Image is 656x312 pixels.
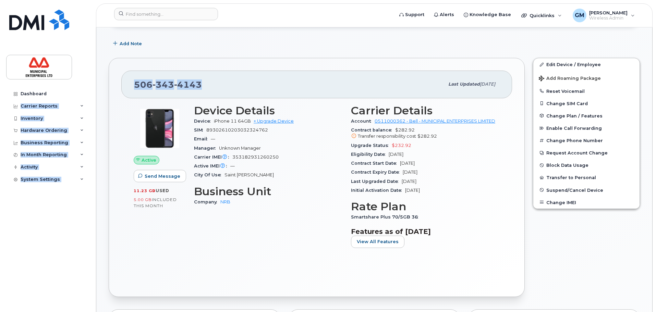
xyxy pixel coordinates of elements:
span: Account [351,118,375,124]
span: iPhone 11 64GB [214,118,251,124]
span: Device [194,118,214,124]
span: 89302610203032324762 [206,127,268,133]
span: Enable Call Forwarding [546,126,602,131]
span: $232.92 [392,143,411,148]
span: Transfer responsibility cost [358,134,416,139]
input: Find something... [114,8,218,20]
button: Request Account Change [533,147,640,159]
a: 0511000362 - Bell - MUNICIPAL ENTERPRISES LIMITED [375,118,495,124]
button: Add Roaming Package [533,71,640,85]
a: Support [394,8,429,22]
h3: Device Details [194,104,343,117]
span: Saint [PERSON_NAME] [224,172,274,177]
span: Eligibility Date [351,152,389,157]
button: Enable Call Forwarding [533,122,640,134]
span: $282.92 [351,127,500,140]
span: Active [142,157,156,163]
span: City Of Use [194,172,224,177]
a: Edit Device / Employee [533,58,640,71]
span: 506 [134,79,202,90]
span: — [211,136,215,141]
span: GM [575,11,584,20]
h3: Features as of [DATE] [351,227,500,236]
a: NRB [220,199,230,204]
span: [DATE] [400,161,415,166]
span: Upgrade Status [351,143,392,148]
span: Company [194,199,220,204]
span: Last Upgraded Date [351,179,402,184]
span: Smartshare Plus 70/5GB 36 [351,214,422,220]
span: — [230,163,235,169]
span: Suspend/Cancel Device [546,187,603,192]
span: [DATE] [405,188,420,193]
span: $282.92 [417,134,437,139]
button: Add Note [109,37,148,50]
button: Change Phone Number [533,134,640,147]
h3: Carrier Details [351,104,500,117]
button: Suspend/Cancel Device [533,184,640,196]
a: Knowledge Base [459,8,516,22]
span: Carrier IMEI [194,154,232,160]
a: Alerts [429,8,459,22]
a: + Upgrade Device [254,118,294,124]
span: 11.23 GB [134,188,156,193]
span: [DATE] [389,152,403,157]
span: Change Plan / Features [546,113,603,118]
button: Send Message [134,170,186,182]
span: 343 [153,79,174,90]
span: Contract Start Date [351,161,400,166]
div: Quicklinks [517,9,567,22]
span: Contract balance [351,127,395,133]
span: 353182931260250 [232,154,279,160]
span: Wireless Admin [589,15,628,21]
img: iPhone_11.jpg [139,108,180,149]
span: 5.00 GB [134,197,152,202]
span: [DATE] [402,179,416,184]
button: View All Features [351,236,404,248]
span: Email [194,136,211,141]
span: Contract Expiry Date [351,170,403,175]
span: included this month [134,197,177,208]
span: Active IMEI [194,163,230,169]
span: 4143 [174,79,202,90]
button: Transfer to Personal [533,171,640,184]
span: [DATE] [403,170,417,175]
button: Change IMEI [533,196,640,209]
h3: Business Unit [194,185,343,198]
span: Initial Activation Date [351,188,405,193]
span: View All Features [357,238,399,245]
span: used [156,188,169,193]
span: Quicklinks [530,13,555,18]
span: Manager [194,146,219,151]
span: Knowledge Base [470,11,511,18]
span: [PERSON_NAME] [589,10,628,15]
span: Last updated [448,82,480,87]
span: Add Note [120,40,142,47]
button: Change Plan / Features [533,110,640,122]
span: Unknown Manager [219,146,261,151]
span: Add Roaming Package [539,76,601,82]
span: Alerts [440,11,454,18]
div: Gillian MacNeill [568,9,640,22]
span: SIM [194,127,206,133]
span: Support [405,11,424,18]
button: Change SIM Card [533,97,640,110]
button: Reset Voicemail [533,85,640,97]
span: Send Message [145,173,180,179]
h3: Rate Plan [351,200,500,213]
span: [DATE] [480,82,495,87]
button: Block Data Usage [533,159,640,171]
